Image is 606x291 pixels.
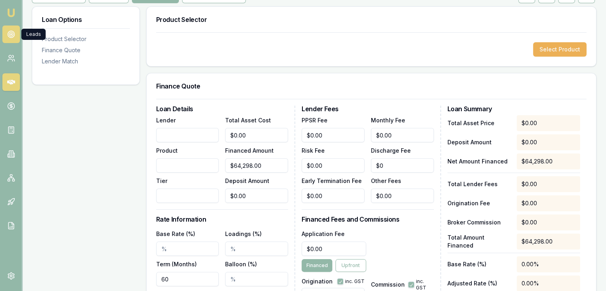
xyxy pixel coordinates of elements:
[225,177,269,184] label: Deposit Amount
[302,259,332,272] button: Financed
[302,242,366,256] input: $
[225,272,288,286] input: %
[371,147,411,154] label: Discharge Fee
[156,261,197,267] label: Term (Months)
[42,57,130,65] div: Lender Match
[22,29,46,40] div: Leads
[335,259,366,272] button: Upfront
[447,218,511,226] p: Broker Commission
[156,83,586,89] h3: Finance Quote
[225,261,257,267] label: Balloon (%)
[302,177,362,184] label: Early Termination Fee
[447,279,511,287] p: Adjusted Rate (%)
[156,147,178,154] label: Product
[371,158,434,173] input: $
[156,16,586,23] h3: Product Selector
[517,153,580,169] div: $64,298.00
[517,176,580,192] div: $0.00
[225,230,262,237] label: Loadings (%)
[156,106,288,112] h3: Loan Details
[42,46,130,54] div: Finance Quote
[156,216,288,222] h3: Rate Information
[533,42,586,57] button: Select Product
[225,242,288,256] input: %
[447,260,511,268] p: Base Rate (%)
[517,115,580,131] div: $0.00
[225,147,274,154] label: Financed Amount
[225,158,288,173] input: $
[517,234,580,250] div: $64,298.00
[302,106,433,112] h3: Lender Fees
[302,216,433,222] h3: Financed Fees and Commissions
[302,189,365,203] input: $
[447,106,580,112] h3: Loan Summary
[302,279,333,284] label: Origination
[371,117,405,124] label: Monthly Fee
[517,195,580,211] div: $0.00
[156,177,167,184] label: Tier
[302,117,328,124] label: PPSR Fee
[371,189,434,203] input: $
[337,278,365,285] div: inc. GST
[42,16,130,23] h3: Loan Options
[517,214,580,230] div: $0.00
[447,180,511,188] p: Total Lender Fees
[447,199,511,207] p: Origination Fee
[225,117,271,124] label: Total Asset Cost
[517,134,580,150] div: $0.00
[42,35,130,43] div: Product Selector
[302,158,365,173] input: $
[371,177,401,184] label: Other Fees
[156,242,219,256] input: %
[302,230,345,237] label: Application Fee
[371,128,434,142] input: $
[156,230,195,237] label: Base Rate (%)
[6,8,16,18] img: emu-icon-u.png
[156,117,176,124] label: Lender
[371,282,405,287] label: Commission
[225,128,288,142] input: $
[517,256,580,272] div: 0.00%
[447,119,511,127] p: Total Asset Price
[447,234,511,250] p: Total Amount Financed
[447,138,511,146] p: Deposit Amount
[408,278,434,291] div: inc. GST
[302,128,365,142] input: $
[225,189,288,203] input: $
[447,157,511,165] p: Net Amount Financed
[302,147,325,154] label: Risk Fee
